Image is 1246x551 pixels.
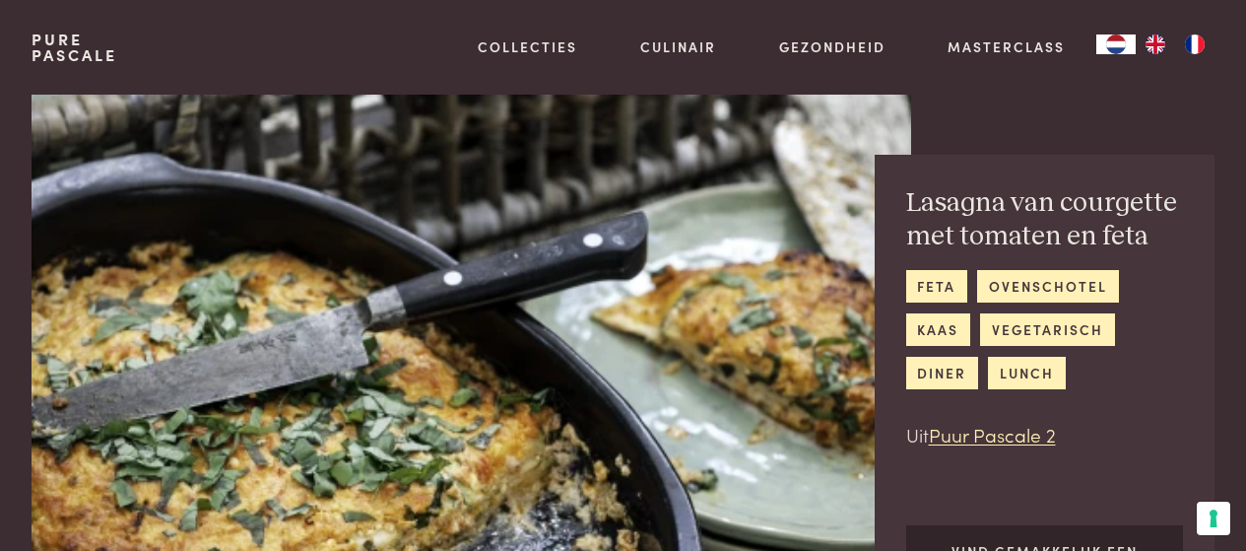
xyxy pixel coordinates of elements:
div: Language [1096,34,1136,54]
button: Uw voorkeuren voor toestemming voor trackingtechnologieën [1197,502,1230,535]
a: lunch [988,357,1065,389]
a: vegetarisch [980,313,1114,346]
a: EN [1136,34,1175,54]
h2: Lasagna van courgette met tomaten en feta [906,186,1184,254]
a: ovenschotel [977,270,1118,303]
a: FR [1175,34,1214,54]
ul: Language list [1136,34,1214,54]
p: Uit [906,421,1184,449]
a: Gezondheid [779,36,885,57]
a: NL [1096,34,1136,54]
a: Puur Pascale 2 [929,421,1056,448]
a: feta [906,270,967,303]
a: Masterclass [948,36,1065,57]
aside: Language selected: Nederlands [1096,34,1214,54]
a: diner [906,357,978,389]
a: Collecties [478,36,577,57]
a: Culinair [640,36,716,57]
a: PurePascale [32,32,117,63]
a: kaas [906,313,970,346]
